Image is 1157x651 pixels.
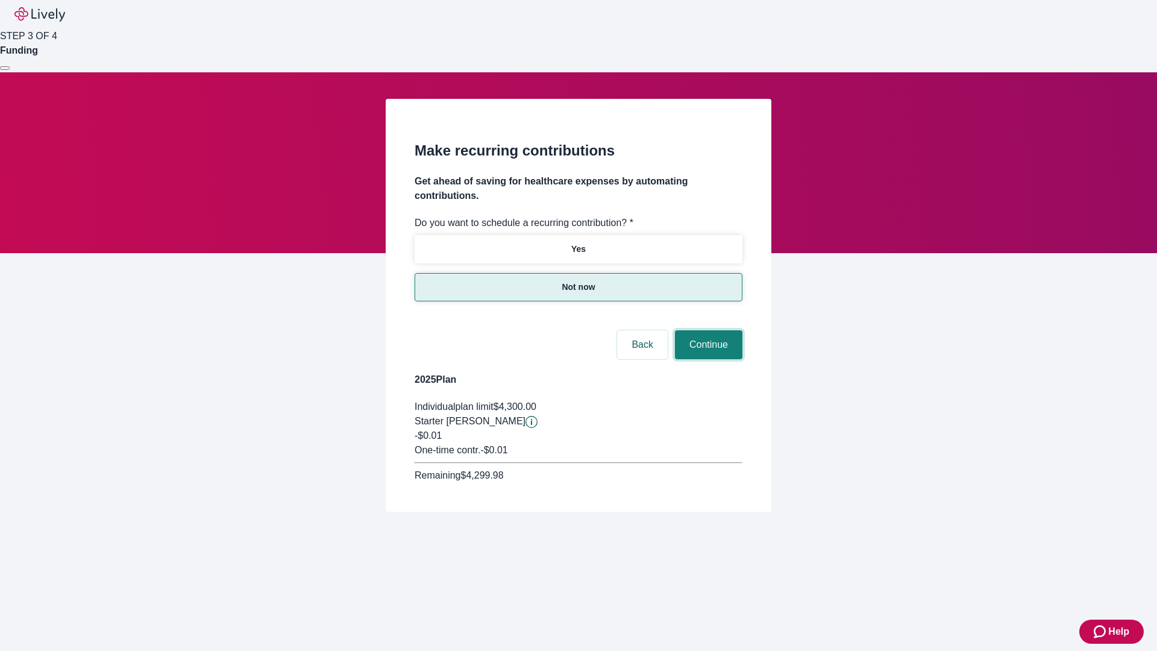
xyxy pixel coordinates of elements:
[494,401,536,412] span: $4,300.00
[415,445,480,455] span: One-time contr.
[415,140,742,162] h2: Make recurring contributions
[415,235,742,263] button: Yes
[415,216,633,230] label: Do you want to schedule a recurring contribution? *
[1079,620,1144,644] button: Zendesk support iconHelp
[480,445,507,455] span: - $0.01
[1108,624,1129,639] span: Help
[415,174,742,203] h4: Get ahead of saving for healthcare expenses by automating contributions.
[415,430,442,441] span: -$0.01
[415,373,742,387] h4: 2025 Plan
[415,273,742,301] button: Not now
[562,281,595,294] p: Not now
[675,330,742,359] button: Continue
[617,330,668,359] button: Back
[525,416,538,428] svg: Starter penny details
[415,416,525,426] span: Starter [PERSON_NAME]
[525,416,538,428] button: Lively will contribute $0.01 to establish your account
[415,401,494,412] span: Individual plan limit
[415,470,460,480] span: Remaining
[1094,624,1108,639] svg: Zendesk support icon
[14,7,65,22] img: Lively
[571,243,586,256] p: Yes
[460,470,503,480] span: $4,299.98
